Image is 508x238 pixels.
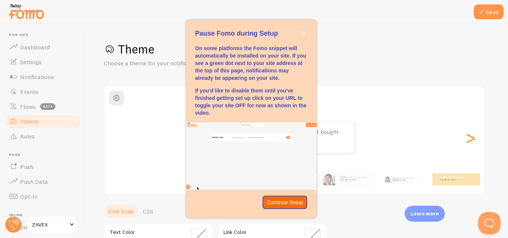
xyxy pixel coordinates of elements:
[438,176,468,183] p: from US just bought a
[20,193,38,200] span: Opt-In
[4,174,81,189] a: Push Data
[20,163,33,170] span: Push
[195,45,308,82] p: On some platforms the Fomo snippet will automatically be installed on your site. If you see a gre...
[405,206,445,222] div: Learn more
[20,118,39,125] span: Theme
[40,103,55,110] span: beta
[20,43,50,51] span: Dashboard
[104,59,282,68] p: Choose a theme for your notifications
[385,176,390,182] img: Fomo
[341,178,357,181] a: Metallica t-shirt
[392,177,398,179] strong: Fahad
[478,212,501,234] iframe: Help Scout Beacon - Open
[20,88,38,95] span: Events
[20,58,42,66] span: Settings
[20,133,35,140] span: Rules
[4,84,81,99] a: Events
[4,129,81,144] a: Rules
[300,29,308,37] button: close,
[438,176,445,179] strong: Fahad
[411,210,439,217] p: Learn more
[4,159,81,174] a: Push
[263,196,308,209] button: Continue Setup
[340,181,370,183] small: about 4 minutes ago
[20,178,48,185] span: Push Data
[340,176,371,183] p: from US just bought a
[4,69,81,84] a: Notifications
[138,204,158,219] a: CSS
[105,91,484,102] h2: Classic
[20,103,36,110] span: Flows
[4,55,81,69] a: Settings
[466,111,475,164] div: Next slide
[9,153,81,157] span: Push
[340,176,346,179] strong: Fahad
[392,176,417,182] p: from US just bought a
[323,173,335,185] img: Fomo
[267,199,303,206] p: Continue Setup
[32,220,67,229] span: ZAVEX
[195,87,308,117] p: If you'd like to disable them until you've finished getting set up click on your URL to toggle yo...
[104,204,138,219] a: Fine Tune
[4,40,81,55] a: Dashboard
[27,216,77,234] a: ZAVEX
[438,181,467,183] small: about 4 minutes ago
[9,213,81,218] span: Inline
[20,73,54,81] span: Notifications
[393,179,405,181] a: Metallica t-shirt
[8,2,45,21] img: fomo-relay-logo-orange.svg
[104,42,490,57] h1: Theme
[4,99,81,114] a: Flows beta
[195,29,308,39] p: Pause Fomo during Setup
[4,189,81,204] a: Opt-In
[186,20,316,218] div: Pause Fomo during Setup
[4,114,81,129] a: Theme
[440,178,456,181] a: Metallica t-shirt
[9,33,81,38] span: Pop-ups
